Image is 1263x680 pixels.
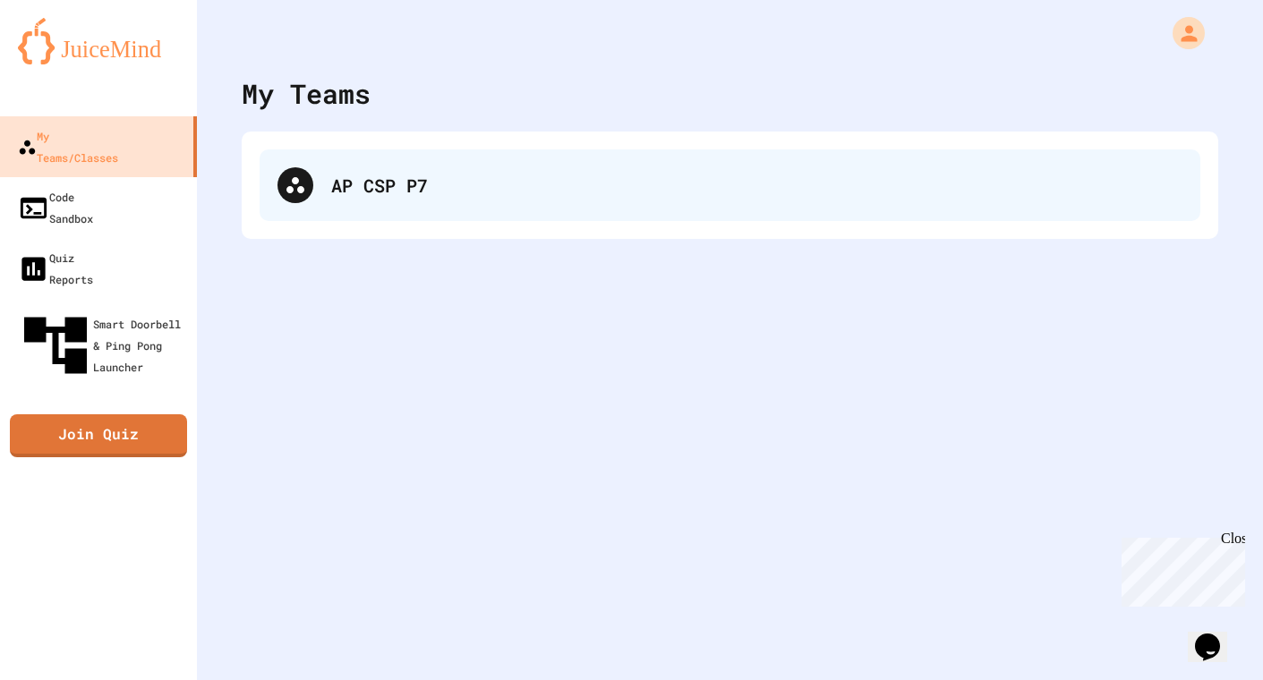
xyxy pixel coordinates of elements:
[18,18,179,64] img: logo-orange.svg
[10,414,187,457] a: Join Quiz
[7,7,124,114] div: Chat with us now!Close
[331,172,1182,199] div: AP CSP P7
[18,186,93,229] div: Code Sandbox
[1114,531,1245,607] iframe: chat widget
[242,73,371,114] div: My Teams
[18,247,93,290] div: Quiz Reports
[260,149,1200,221] div: AP CSP P7
[1154,13,1209,54] div: My Account
[1188,608,1245,662] iframe: chat widget
[18,125,118,168] div: My Teams/Classes
[18,308,190,383] div: Smart Doorbell & Ping Pong Launcher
